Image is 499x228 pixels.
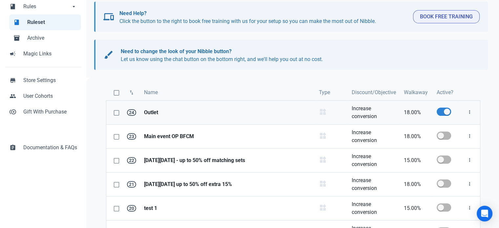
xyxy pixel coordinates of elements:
span: Book Free Training [420,13,473,21]
a: bookRuleset [9,14,81,30]
span: assignment [10,144,16,150]
span: User Cohorts [23,92,77,100]
span: Discount/Objective [352,89,396,96]
a: Outlet [140,101,315,124]
b: Need to change the look of your Nibble button? [121,48,232,54]
a: campaignMagic Links [5,46,81,62]
span: book [10,3,16,9]
div: Open Intercom Messenger [477,206,492,221]
span: widgets [319,156,327,164]
span: Gift With Purchase [23,108,77,116]
span: widgets [319,180,327,188]
span: Magic Links [23,50,77,58]
p: Let us know using the chat button on the bottom right, and we'll help you out at no cost. [121,48,473,63]
span: control_point_duplicate [10,108,16,114]
b: Need Help? [119,10,147,16]
strong: [DATE][DATE] up to 50% off extra 15% [144,180,311,188]
a: Increase conversion [348,173,400,196]
span: 20 [127,205,136,212]
span: Active? [437,89,453,96]
a: 18.00% [400,173,433,196]
span: brush [103,50,114,60]
span: Documentation & FAQs [23,144,77,152]
span: people [10,92,16,99]
span: store [10,76,16,83]
a: Main event OP BFCM [140,125,315,148]
a: [DATE][DATE] - up to 50% off matching sets [140,149,315,172]
a: control_point_duplicateGift With Purchase [5,104,81,120]
span: Name [144,89,158,96]
a: 15.00% [400,197,433,220]
span: 22 [127,157,136,164]
a: Increase conversion [348,197,400,220]
span: devices [103,11,114,22]
a: 15.00% [400,149,433,172]
button: Book Free Training [413,10,480,23]
a: storeStore Settings [5,73,81,88]
span: Store Settings [23,76,77,84]
span: 21 [127,181,136,188]
a: Increase conversion [348,149,400,172]
a: Increase conversion [348,101,400,124]
a: assignmentDocumentation & FAQs [5,140,81,155]
a: peopleUser Cohorts [5,88,81,104]
span: Archive [27,34,77,42]
span: inventory_2 [13,34,20,41]
p: Click the button to the right to book free training with us for your setup so you can make the mo... [119,10,408,25]
strong: [DATE][DATE] - up to 50% off matching sets [144,156,311,164]
strong: test 1 [144,204,311,212]
strong: Main event OP BFCM [144,133,311,140]
strong: Outlet [144,109,311,116]
span: 24 [127,109,136,116]
span: Ruleset [27,18,77,26]
a: [DATE][DATE] up to 50% off extra 15% [140,173,315,196]
span: swap_vert [129,90,135,95]
span: 23 [127,133,136,140]
a: 18.00% [400,101,433,124]
span: book [13,18,20,25]
span: Rules [23,3,71,10]
span: Type [319,89,330,96]
span: Walkaway [404,89,428,96]
span: arrow_drop_down [71,3,77,9]
span: campaign [10,50,16,56]
a: test 1 [140,197,315,220]
a: 18.00% [400,125,433,148]
a: Increase conversion [348,125,400,148]
span: widgets [319,132,327,140]
span: widgets [319,204,327,212]
a: inventory_2Archive [9,30,81,46]
span: widgets [319,108,327,116]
